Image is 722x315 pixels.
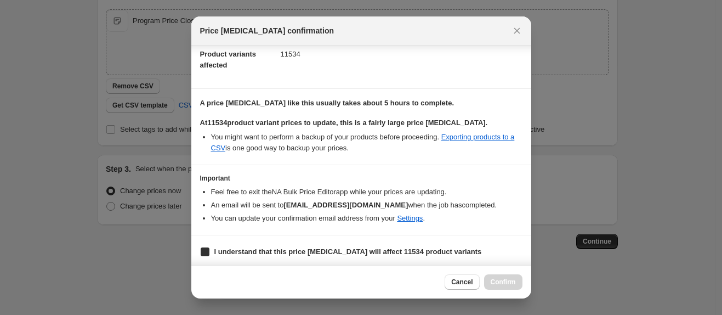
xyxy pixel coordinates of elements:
[211,200,522,211] li: An email will be sent to when the job has completed .
[214,248,482,256] b: I understand that this price [MEDICAL_DATA] will affect 11534 product variants
[211,187,522,198] li: Feel free to exit the NA Bulk Price Editor app while your prices are updating.
[283,201,408,209] b: [EMAIL_ADDRESS][DOMAIN_NAME]
[200,50,257,69] span: Product variants affected
[509,23,525,38] button: Close
[200,119,488,127] b: At 11534 product variant prices to update, this is a fairly large price [MEDICAL_DATA].
[451,278,473,286] span: Cancel
[200,25,334,36] span: Price [MEDICAL_DATA] confirmation
[211,132,522,154] li: You might want to perform a backup of your products before proceeding. is one good way to backup ...
[445,274,479,290] button: Cancel
[211,213,522,224] li: You can update your confirmation email address from your .
[200,174,522,183] h3: Important
[397,214,423,222] a: Settings
[281,40,522,69] dd: 11534
[200,99,454,107] b: A price [MEDICAL_DATA] like this usually takes about 5 hours to complete.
